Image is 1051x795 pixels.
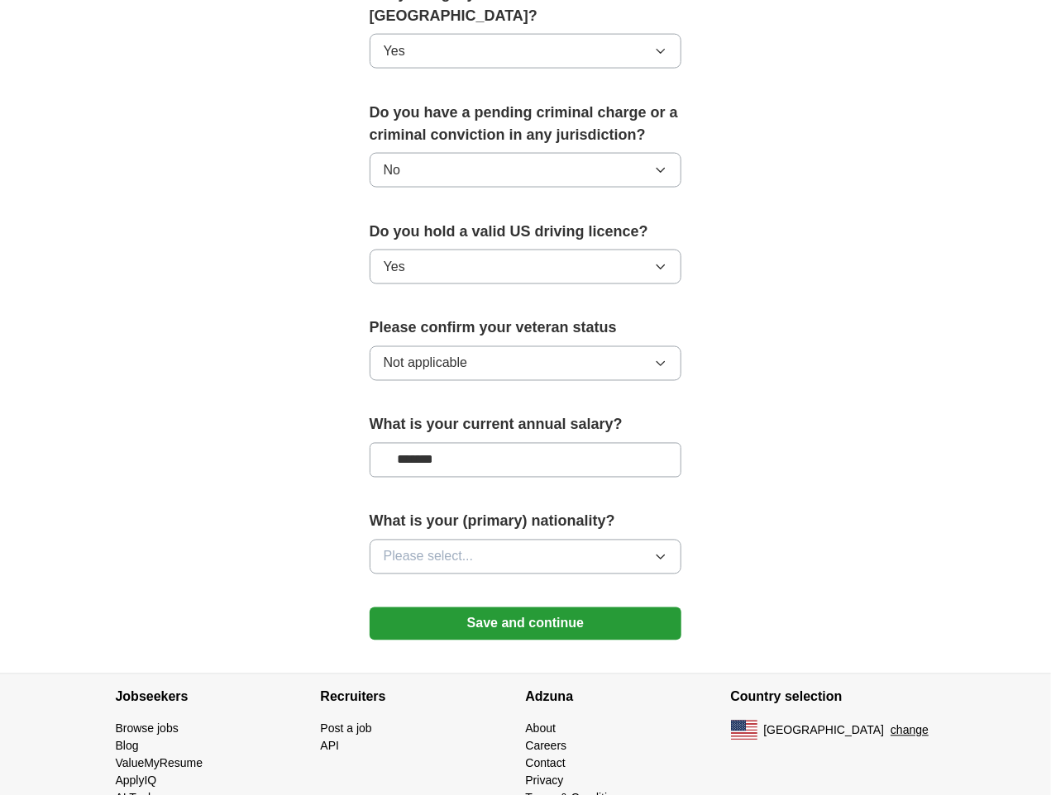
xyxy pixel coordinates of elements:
a: Privacy [526,774,564,788]
a: Browse jobs [116,722,179,735]
span: No [384,160,400,180]
button: Not applicable [370,346,682,381]
button: Please select... [370,540,682,574]
span: Not applicable [384,354,467,374]
span: Please select... [384,547,474,567]
img: US flag [731,721,757,740]
a: Blog [116,740,139,753]
label: What is your (primary) nationality? [370,511,682,533]
span: Yes [384,41,405,61]
span: Yes [384,257,405,277]
button: change [891,722,929,740]
a: ValueMyResume [116,757,203,770]
a: API [321,740,340,753]
a: About [526,722,557,735]
span: [GEOGRAPHIC_DATA] [764,722,885,740]
a: Careers [526,740,567,753]
label: What is your current annual salary? [370,414,682,436]
label: Do you have a pending criminal charge or a criminal conviction in any jurisdiction? [370,102,682,146]
button: Save and continue [370,607,682,640]
label: Please confirm your veteran status [370,317,682,340]
button: No [370,153,682,188]
a: Post a job [321,722,372,735]
a: ApplyIQ [116,774,157,788]
button: Yes [370,250,682,284]
h4: Country selection [731,674,936,721]
label: Do you hold a valid US driving licence? [370,221,682,243]
button: Yes [370,34,682,69]
a: Contact [526,757,566,770]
